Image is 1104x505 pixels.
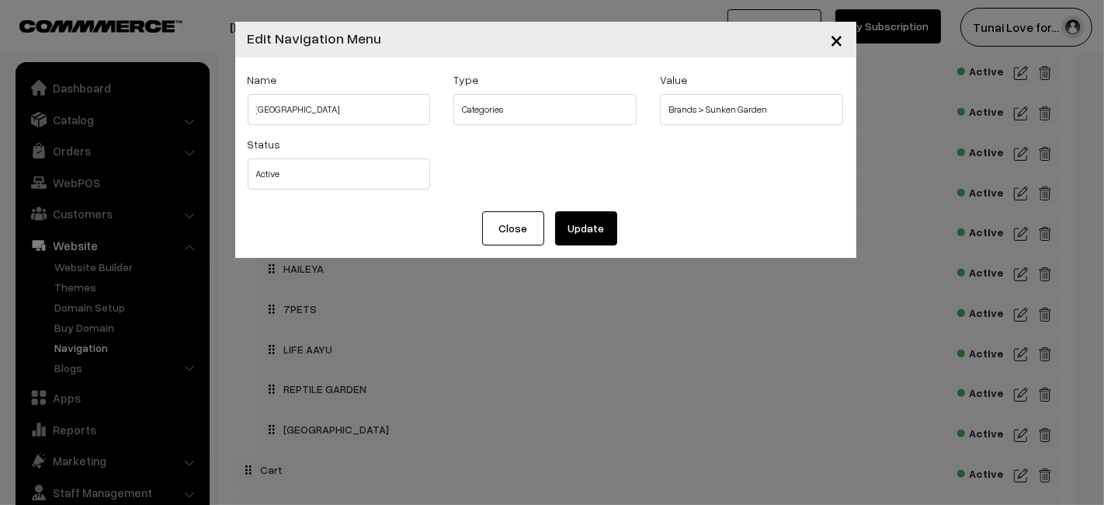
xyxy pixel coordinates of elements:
[555,211,617,246] button: Update
[831,25,844,54] span: ×
[818,16,856,64] button: Close
[248,94,431,125] input: Link Name
[482,211,544,246] button: Close
[248,136,281,152] label: Status
[453,71,478,88] label: Type
[248,28,382,49] h4: Edit Navigation Menu
[660,71,687,88] label: Value
[248,71,277,88] label: Name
